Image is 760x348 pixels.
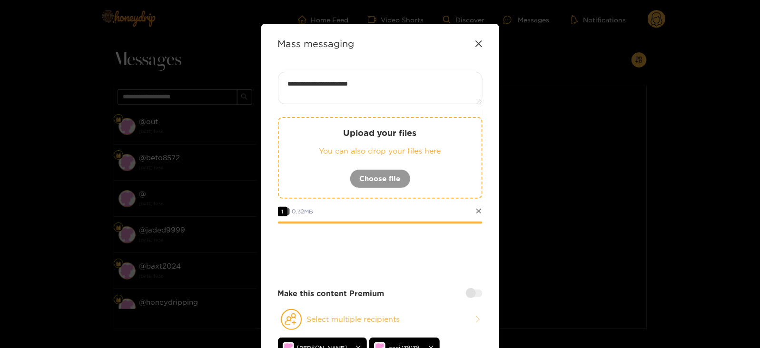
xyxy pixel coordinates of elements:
span: 0.32 MB [292,208,314,214]
p: Upload your files [298,127,463,138]
strong: Make this content Premium [278,288,385,299]
strong: Mass messaging [278,38,355,49]
button: Choose file [350,169,411,188]
span: 1 [278,207,287,216]
button: Select multiple recipients [278,309,483,330]
p: You can also drop your files here [298,145,463,156]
